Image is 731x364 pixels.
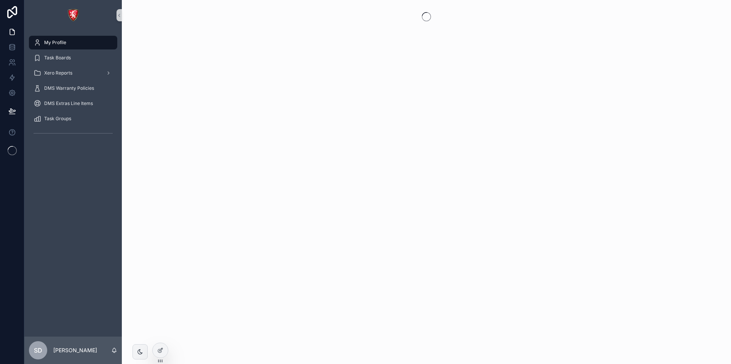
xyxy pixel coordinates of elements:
[29,97,117,110] a: DMS Extras Line Items
[29,36,117,49] a: My Profile
[53,347,97,354] p: [PERSON_NAME]
[29,81,117,95] a: DMS Warranty Policies
[44,55,71,61] span: Task Boards
[44,100,93,106] span: DMS Extras Line Items
[44,116,71,122] span: Task Groups
[29,51,117,65] a: Task Boards
[34,346,42,355] span: SD
[44,70,72,76] span: Xero Reports
[44,40,66,46] span: My Profile
[29,112,117,126] a: Task Groups
[24,30,122,149] div: scrollable content
[44,85,94,91] span: DMS Warranty Policies
[67,9,79,21] img: App logo
[29,66,117,80] a: Xero Reports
